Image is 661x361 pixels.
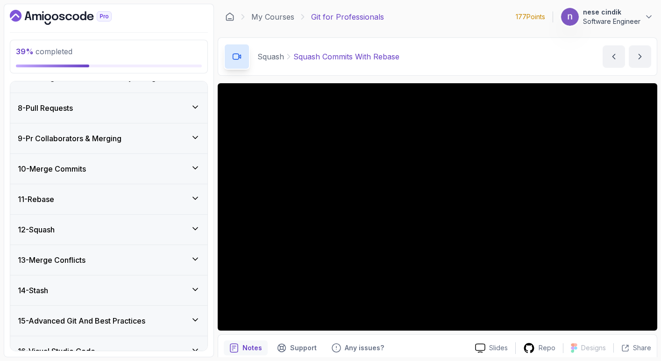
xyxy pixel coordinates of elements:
[257,51,284,62] p: Squash
[10,275,207,305] button: 14-Stash
[345,343,384,353] p: Any issues?
[629,45,651,68] button: next content
[16,47,72,56] span: completed
[489,343,508,353] p: Slides
[218,83,657,331] iframe: 2 - Squash commits with rebase -i
[633,343,651,353] p: Share
[539,343,555,353] p: Repo
[10,154,207,184] button: 10-Merge Commits
[10,10,133,25] a: Dashboard
[581,343,606,353] p: Designs
[18,346,95,357] h3: 16 - Visual Studio Code
[18,102,73,114] h3: 8 - Pull Requests
[18,194,54,205] h3: 11 - Rebase
[10,93,207,123] button: 8-Pull Requests
[561,8,579,26] img: user profile image
[583,7,640,17] p: nese cindik
[16,47,34,56] span: 39 %
[326,340,390,355] button: Feedback button
[583,17,640,26] p: Software Engineer
[271,340,322,355] button: Support button
[18,163,86,174] h3: 10 - Merge Commits
[311,11,384,22] p: Git for Professionals
[603,45,625,68] button: previous content
[18,285,48,296] h3: 14 - Stash
[613,343,651,353] button: Share
[10,123,207,153] button: 9-Pr Collaborators & Merging
[516,12,545,22] p: 177 Points
[290,343,317,353] p: Support
[18,315,145,326] h3: 15 - Advanced Git And Best Practices
[224,340,268,355] button: notes button
[468,343,515,353] a: Slides
[10,215,207,245] button: 12-Squash
[10,245,207,275] button: 13-Merge Conflicts
[10,184,207,214] button: 11-Rebase
[561,7,654,26] button: user profile imagenese cindikSoftware Engineer
[516,342,563,354] a: Repo
[293,51,399,62] p: Squash Commits With Rebase
[225,12,235,22] a: Dashboard
[18,133,121,144] h3: 9 - Pr Collaborators & Merging
[18,254,85,266] h3: 13 - Merge Conflicts
[242,343,262,353] p: Notes
[251,11,294,22] a: My Courses
[10,306,207,336] button: 15-Advanced Git And Best Practices
[18,224,55,235] h3: 12 - Squash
